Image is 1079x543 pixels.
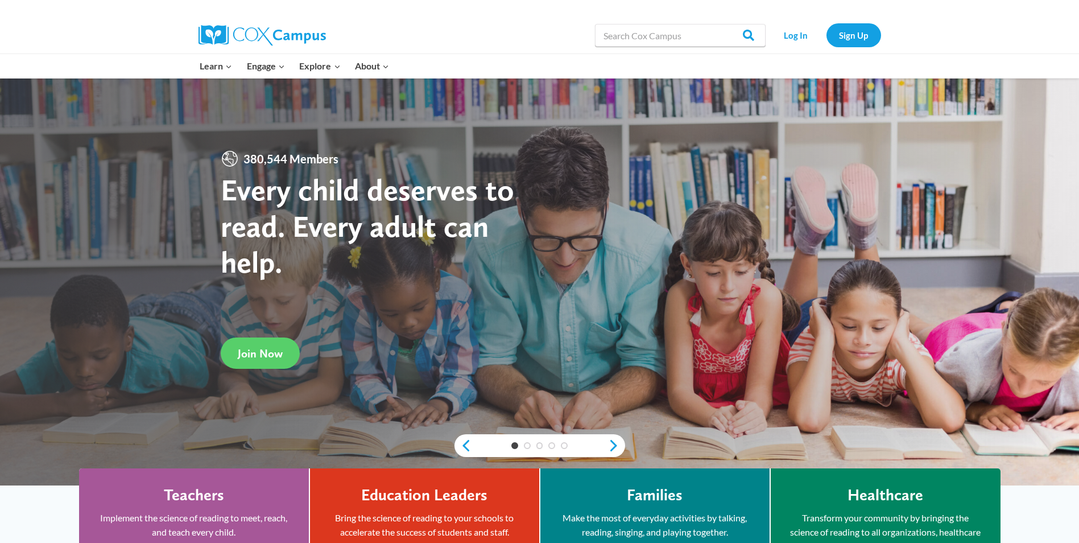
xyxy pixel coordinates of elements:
[299,59,340,73] span: Explore
[96,511,292,540] p: Implement the science of reading to meet, reach, and teach every child.
[548,442,555,449] a: 4
[199,25,326,46] img: Cox Campus
[595,24,766,47] input: Search Cox Campus
[247,59,285,73] span: Engage
[239,150,343,168] span: 380,544 Members
[221,171,514,280] strong: Every child deserves to read. Every adult can help.
[557,511,753,540] p: Make the most of everyday activities by talking, reading, singing, and playing together.
[627,486,683,505] h4: Families
[200,59,232,73] span: Learn
[524,442,531,449] a: 2
[561,442,568,449] a: 5
[221,338,300,369] a: Join Now
[454,439,472,452] a: previous
[355,59,389,73] span: About
[193,54,396,78] nav: Primary Navigation
[454,434,625,457] div: content slider buttons
[536,442,543,449] a: 3
[771,23,821,47] a: Log In
[238,347,283,360] span: Join Now
[164,486,224,505] h4: Teachers
[608,439,625,452] a: next
[361,486,487,505] h4: Education Leaders
[848,486,923,505] h4: Healthcare
[771,23,881,47] nav: Secondary Navigation
[511,442,518,449] a: 1
[327,511,522,540] p: Bring the science of reading to your schools to accelerate the success of students and staff.
[826,23,881,47] a: Sign Up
